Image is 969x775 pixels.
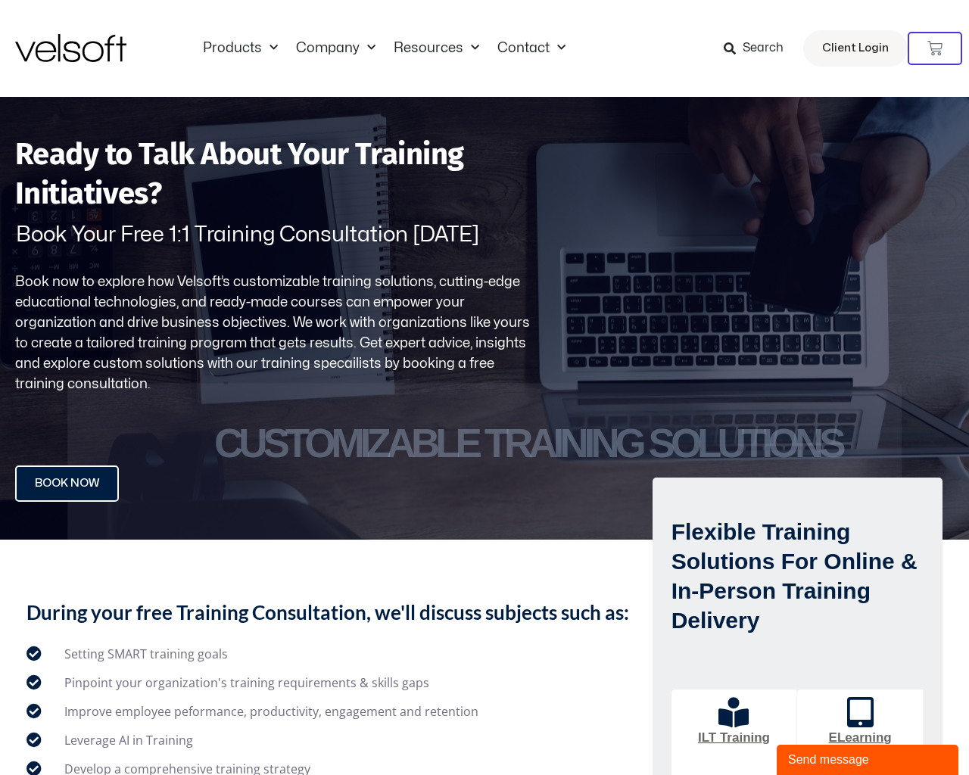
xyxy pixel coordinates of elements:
h3: eLearning Courses [805,730,915,761]
span: Leverage AI in Training [61,730,193,750]
span: Client Login [822,39,889,58]
h2: Book Your Free 1:1 Training Consultation [DATE] [16,222,512,249]
iframe: chat widget [777,742,961,775]
a: Search [724,36,794,61]
a: ProductsMenu Toggle [194,40,287,57]
span: Search [743,39,784,58]
span: Setting SMART training goals [61,644,228,664]
span: Improve employee peformance, productivity, engagement and retention [61,702,478,721]
a: ResourcesMenu Toggle [385,40,488,57]
span: Pinpoint your organization's training requirements & skills gaps [61,673,429,693]
h2: Flexible Training Solutions For Online & In-Person Training Delivery [671,517,935,635]
h2: Ready to Talk About Your Training Initiatives? [15,135,513,213]
p: Book now to explore how Velsoft’s customizable training solutions, cutting-edge educational techn... [15,272,540,394]
a: CompanyMenu Toggle [287,40,385,57]
h2: During your free Training Consultation, we'll discuss subjects such as: [26,600,630,626]
img: Velsoft Training Materials [15,34,126,62]
nav: Menu [194,40,575,57]
h3: ILT Training [679,730,790,745]
a: ContactMenu Toggle [488,40,575,57]
span: BOOK NOW [35,475,99,493]
a: BOOK NOW [15,465,119,502]
a: Client Login [803,30,908,67]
